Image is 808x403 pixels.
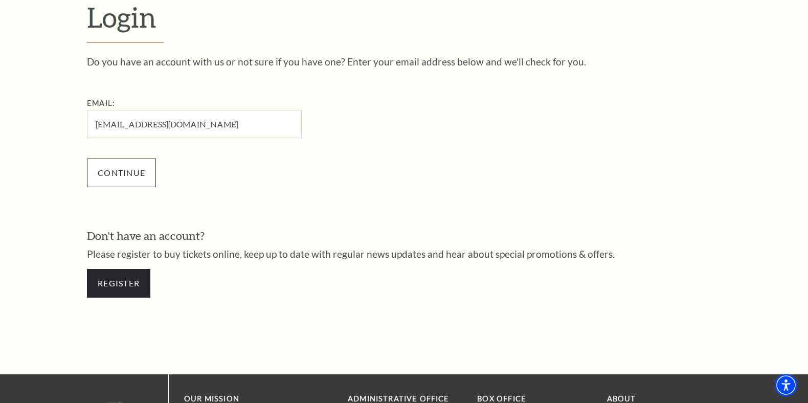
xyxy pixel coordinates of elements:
span: Login [87,1,156,33]
label: Email: [87,99,115,107]
div: Accessibility Menu [775,374,797,396]
p: Do you have an account with us or not sure if you have one? Enter your email address below and we... [87,57,721,66]
input: Submit button [87,159,156,187]
h3: Don't have an account? [87,228,721,244]
p: Please register to buy tickets online, keep up to date with regular news updates and hear about s... [87,249,721,259]
a: About [607,394,636,403]
a: Register [87,269,150,298]
input: Required [87,110,302,138]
